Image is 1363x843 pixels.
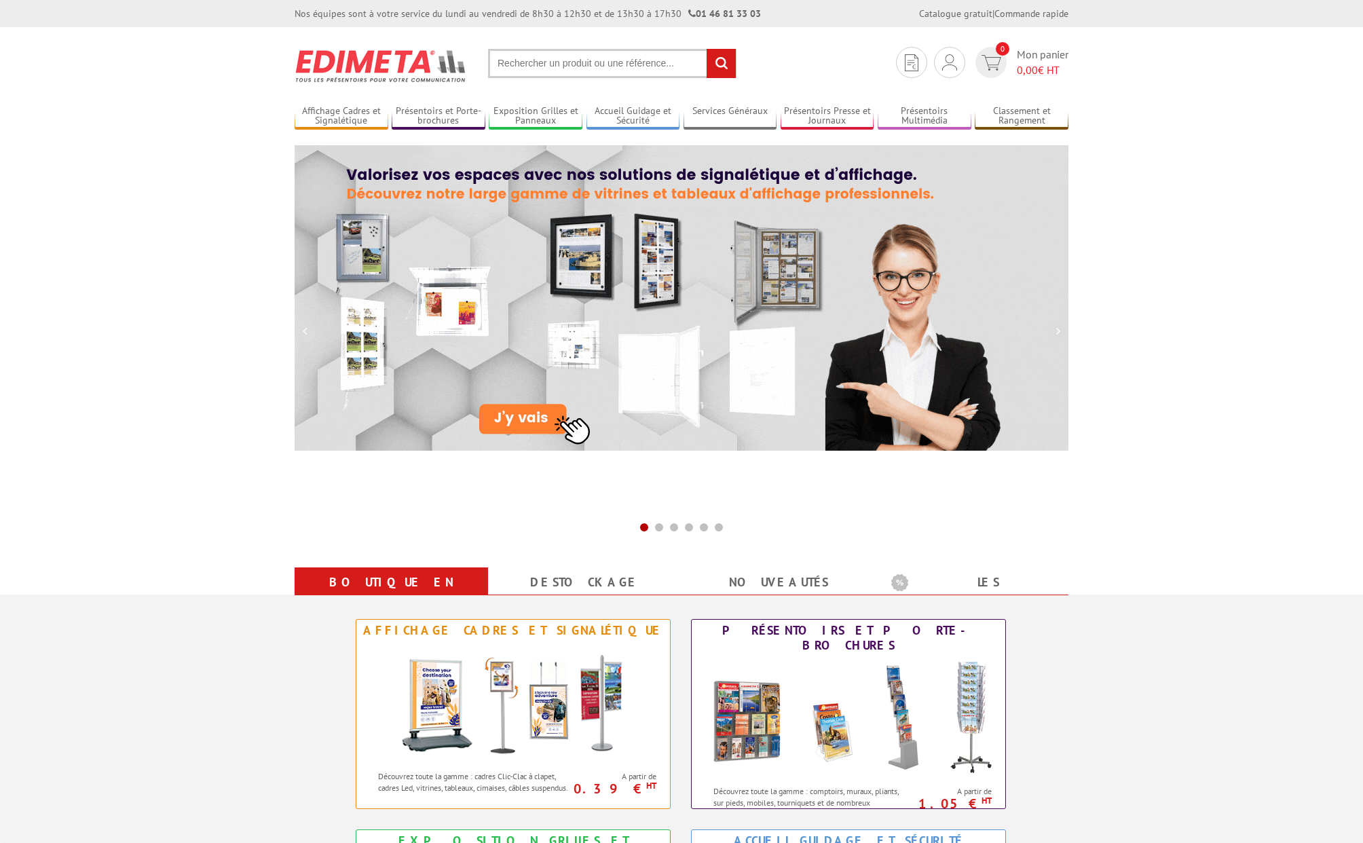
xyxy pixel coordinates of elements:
span: A partir de [911,786,992,797]
strong: 01 46 81 33 03 [688,7,761,20]
a: Affichage Cadres et Signalétique [295,105,388,128]
div: Présentoirs et Porte-brochures [695,623,1002,653]
a: Destockage [504,570,665,595]
img: devis rapide [905,54,918,71]
a: Exposition Grilles et Panneaux [489,105,582,128]
b: Les promotions [891,570,1061,597]
a: Présentoirs Presse et Journaux [781,105,874,128]
div: | [919,7,1068,20]
a: Accueil Guidage et Sécurité [586,105,680,128]
span: € HT [1017,62,1068,78]
div: Nos équipes sont à votre service du lundi au vendredi de 8h30 à 12h30 et de 13h30 à 17h30 [295,7,761,20]
a: Commande rapide [994,7,1068,20]
a: Présentoirs Multimédia [878,105,971,128]
sup: HT [646,780,656,791]
input: Rechercher un produit ou une référence... [488,49,736,78]
a: Présentoirs et Porte-brochures [392,105,485,128]
img: Présentoirs et Porte-brochures [699,656,998,779]
img: devis rapide [942,54,957,71]
img: Présentoir, panneau, stand - Edimeta - PLV, affichage, mobilier bureau, entreprise [295,41,468,91]
a: Boutique en ligne [311,570,472,619]
a: nouveautés [698,570,859,595]
a: Affichage Cadres et Signalétique Affichage Cadres et Signalétique Découvrez toute la gamme : cadr... [356,619,671,809]
span: 0,00 [1017,63,1038,77]
span: 0 [996,42,1009,56]
span: A partir de [576,771,656,782]
a: devis rapide 0 Mon panier 0,00€ HT [972,47,1068,78]
p: 1.05 € [904,800,992,808]
p: Découvrez toute la gamme : cadres Clic-Clac à clapet, cadres Led, vitrines, tableaux, cimaises, c... [378,770,572,793]
a: Les promotions [891,570,1052,619]
p: 0.39 € [569,785,656,793]
a: Présentoirs et Porte-brochures Présentoirs et Porte-brochures Découvrez toute la gamme : comptoir... [691,619,1006,809]
input: rechercher [707,49,736,78]
div: Affichage Cadres et Signalétique [360,623,667,638]
img: Affichage Cadres et Signalétique [388,641,639,764]
sup: HT [982,795,992,806]
p: Découvrez toute la gamme : comptoirs, muraux, pliants, sur pieds, mobiles, tourniquets et de nomb... [713,785,907,820]
img: devis rapide [982,55,1001,71]
a: Catalogue gratuit [919,7,992,20]
a: Services Généraux [684,105,777,128]
span: Mon panier [1017,47,1068,78]
a: Classement et Rangement [975,105,1068,128]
